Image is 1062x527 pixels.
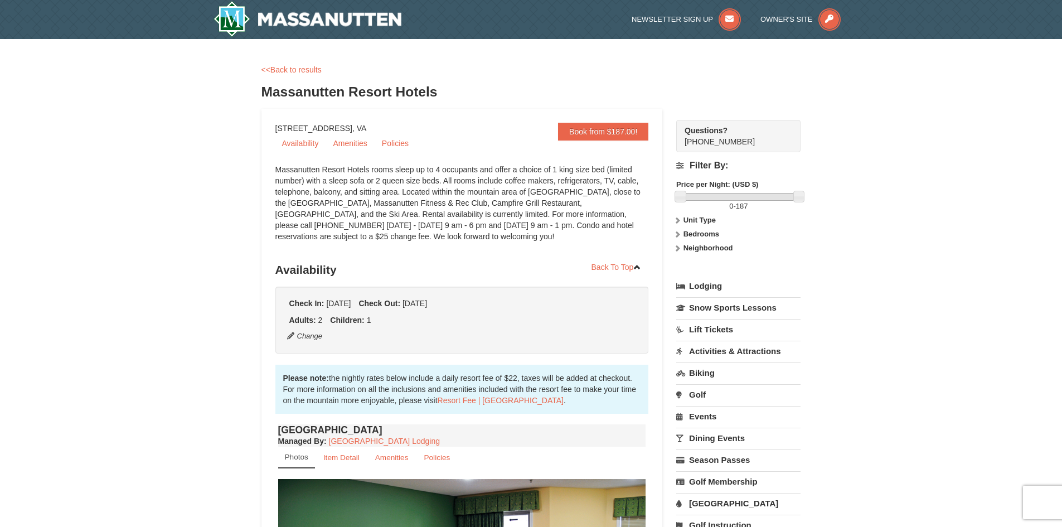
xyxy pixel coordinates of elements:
[683,230,719,238] strong: Bedrooms
[584,259,649,275] a: Back To Top
[676,362,801,383] a: Biking
[676,428,801,448] a: Dining Events
[403,299,427,308] span: [DATE]
[676,449,801,470] a: Season Passes
[368,447,416,468] a: Amenities
[329,437,440,446] a: [GEOGRAPHIC_DATA] Lodging
[275,259,649,281] h3: Availability
[278,424,646,436] h4: [GEOGRAPHIC_DATA]
[275,164,649,253] div: Massanutten Resort Hotels rooms sleep up to 4 occupants and offer a choice of 1 king size bed (li...
[676,319,801,340] a: Lift Tickets
[676,384,801,405] a: Golf
[318,316,323,325] span: 2
[685,125,780,146] span: [PHONE_NUMBER]
[685,126,728,135] strong: Questions?
[676,276,801,296] a: Lodging
[261,81,801,103] h3: Massanutten Resort Hotels
[736,202,748,210] span: 187
[367,316,371,325] span: 1
[375,453,409,462] small: Amenities
[676,297,801,318] a: Snow Sports Lessons
[760,15,841,23] a: Owner's Site
[289,299,324,308] strong: Check In:
[438,396,564,405] a: Resort Fee | [GEOGRAPHIC_DATA]
[278,447,315,468] a: Photos
[326,299,351,308] span: [DATE]
[676,406,801,427] a: Events
[558,123,648,141] a: Book from $187.00!
[283,374,329,383] strong: Please note:
[358,299,400,308] strong: Check Out:
[632,15,741,23] a: Newsletter Sign Up
[375,135,415,152] a: Policies
[330,316,364,325] strong: Children:
[285,453,308,461] small: Photos
[424,453,450,462] small: Policies
[278,437,327,446] strong: :
[275,135,326,152] a: Availability
[323,453,360,462] small: Item Detail
[632,15,713,23] span: Newsletter Sign Up
[676,341,801,361] a: Activities & Attractions
[683,244,733,252] strong: Neighborhood
[287,330,323,342] button: Change
[326,135,374,152] a: Amenities
[760,15,813,23] span: Owner's Site
[289,316,316,325] strong: Adults:
[214,1,402,37] img: Massanutten Resort Logo
[676,471,801,492] a: Golf Membership
[278,437,324,446] span: Managed By
[683,216,716,224] strong: Unit Type
[676,161,801,171] h4: Filter By:
[275,365,649,414] div: the nightly rates below include a daily resort fee of $22, taxes will be added at checkout. For m...
[729,202,733,210] span: 0
[676,201,801,212] label: -
[316,447,367,468] a: Item Detail
[676,180,758,188] strong: Price per Night: (USD $)
[261,65,322,74] a: <<Back to results
[676,493,801,514] a: [GEOGRAPHIC_DATA]
[214,1,402,37] a: Massanutten Resort
[416,447,457,468] a: Policies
